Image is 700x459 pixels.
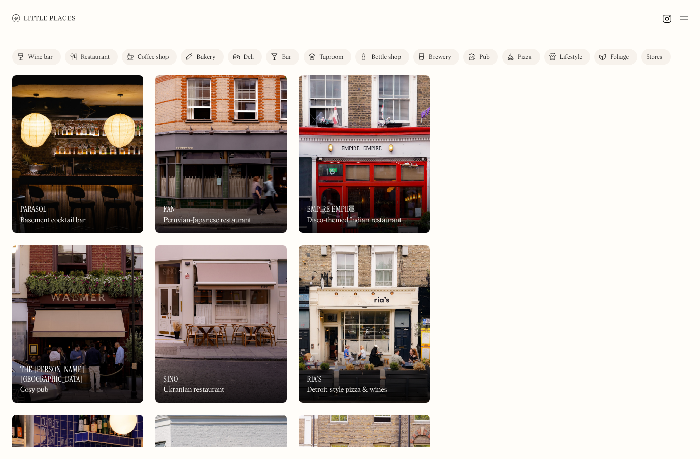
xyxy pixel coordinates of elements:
[299,245,430,403] img: Ria's
[413,49,459,65] a: Brewery
[155,245,286,403] img: Sino
[266,49,299,65] a: Bar
[282,54,291,60] div: Bar
[502,49,540,65] a: Pizza
[155,245,286,403] a: SinoSinoSinoUkranian restaurant
[307,204,355,214] h3: Empire Empire
[304,49,351,65] a: Taproom
[81,54,110,60] div: Restaurant
[299,75,430,233] img: Empire Empire
[610,54,629,60] div: Foliage
[244,54,254,60] div: Deli
[28,54,53,60] div: Wine bar
[12,49,61,65] a: Wine bar
[429,54,451,60] div: Brewery
[20,386,48,394] div: Cosy pub
[12,245,143,403] img: The Walmer Castle
[299,245,430,403] a: Ria'sRia'sRia'sDetroit-style pizza & wines
[12,245,143,403] a: The Walmer CastleThe Walmer CastleThe [PERSON_NAME][GEOGRAPHIC_DATA]Cosy pub
[228,49,262,65] a: Deli
[163,216,251,225] div: Peruvian-Japanese restaurant
[20,364,135,384] h3: The [PERSON_NAME][GEOGRAPHIC_DATA]
[181,49,223,65] a: Bakery
[163,374,178,384] h3: Sino
[479,54,490,60] div: Pub
[560,54,582,60] div: Lifestyle
[594,49,637,65] a: Foliage
[299,75,430,233] a: Empire EmpireEmpire EmpireEmpire EmpireDisco-themed Indian restaurant
[307,374,322,384] h3: Ria's
[122,49,177,65] a: Coffee shop
[138,54,169,60] div: Coffee shop
[65,49,118,65] a: Restaurant
[319,54,343,60] div: Taproom
[12,75,143,233] img: Parasol
[155,75,286,233] a: FanFanFanPeruvian-Japanese restaurant
[20,204,47,214] h3: Parasol
[307,386,387,394] div: Detroit-style pizza & wines
[20,216,86,225] div: Basement cocktail bar
[518,54,532,60] div: Pizza
[646,54,662,60] div: Stores
[641,49,671,65] a: Stores
[196,54,215,60] div: Bakery
[544,49,590,65] a: Lifestyle
[463,49,498,65] a: Pub
[163,386,224,394] div: Ukranian restaurant
[163,204,175,214] h3: Fan
[371,54,401,60] div: Bottle shop
[12,75,143,233] a: ParasolParasolParasolBasement cocktail bar
[307,216,402,225] div: Disco-themed Indian restaurant
[155,75,286,233] img: Fan
[355,49,409,65] a: Bottle shop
